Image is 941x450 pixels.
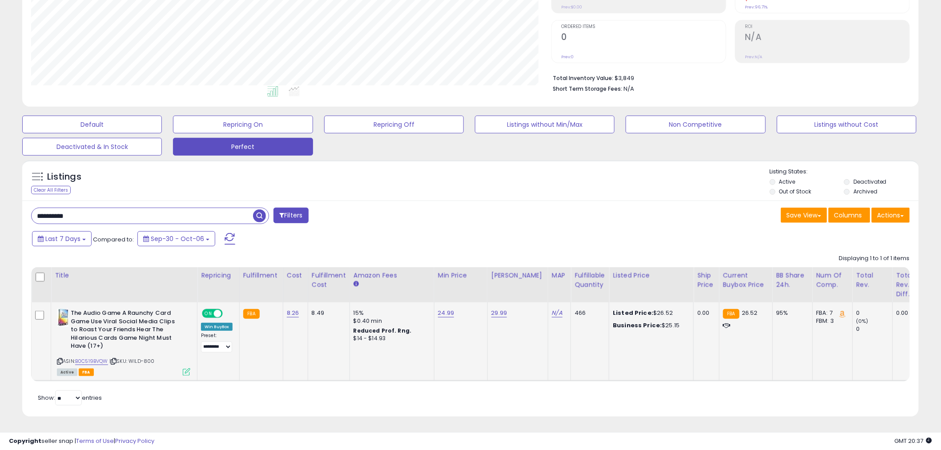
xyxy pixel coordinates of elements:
[770,168,919,176] p: Listing States:
[613,321,662,329] b: Business Price:
[491,271,544,280] div: [PERSON_NAME]
[137,231,215,246] button: Sep-30 - Oct-06
[57,309,190,375] div: ASIN:
[354,317,427,325] div: $0.40 min
[561,32,726,44] h2: 0
[38,394,102,402] span: Show: entries
[312,271,346,289] div: Fulfillment Cost
[287,271,304,280] div: Cost
[173,138,313,156] button: Perfect
[613,309,687,317] div: $26.52
[897,309,910,317] div: 0.00
[9,437,41,445] strong: Copyright
[553,72,903,83] li: $3,849
[697,271,715,289] div: Ship Price
[287,309,299,317] a: 8.26
[552,309,563,317] a: N/A
[79,369,94,376] span: FBA
[553,85,622,92] b: Short Term Storage Fees:
[57,369,77,376] span: All listings currently available for purchase on Amazon
[723,271,769,289] div: Current Buybox Price
[561,54,574,60] small: Prev: 0
[45,234,80,243] span: Last 7 Days
[853,188,877,195] label: Archived
[201,271,236,280] div: Repricing
[201,323,233,331] div: Win BuyBox
[626,116,765,133] button: Non Competitive
[776,271,809,289] div: BB Share 24h.
[203,310,214,317] span: ON
[354,327,412,334] b: Reduced Prof. Rng.
[438,271,484,280] div: Min Price
[354,271,430,280] div: Amazon Fees
[697,309,712,317] div: 0.00
[723,309,740,319] small: FBA
[354,280,359,288] small: Amazon Fees.
[243,271,279,280] div: Fulfillment
[745,24,909,29] span: ROI
[475,116,615,133] button: Listings without Min/Max
[834,211,862,220] span: Columns
[816,309,846,317] div: FBA: 7
[32,231,92,246] button: Last 7 Days
[623,84,634,93] span: N/A
[575,309,602,317] div: 466
[93,235,134,244] span: Compared to:
[781,208,827,223] button: Save View
[201,333,233,353] div: Preset:
[109,358,155,365] span: | SKU: WILD-800
[857,271,889,289] div: Total Rev.
[173,116,313,133] button: Repricing On
[561,24,726,29] span: Ordered Items
[857,325,893,333] div: 0
[115,437,154,445] a: Privacy Policy
[745,4,768,10] small: Prev: 96.71%
[745,54,762,60] small: Prev: N/A
[745,32,909,44] h2: N/A
[491,309,507,317] a: 29.99
[57,309,68,327] img: 41uaqwyiZ-L._SL40_.jpg
[552,271,567,280] div: MAP
[897,271,913,299] div: Total Rev. Diff.
[243,309,260,319] small: FBA
[857,317,869,325] small: (0%)
[273,208,308,223] button: Filters
[312,309,343,317] div: 8.49
[22,116,162,133] button: Default
[47,171,81,183] h5: Listings
[575,271,605,289] div: Fulfillable Quantity
[55,271,193,280] div: Title
[613,271,690,280] div: Listed Price
[613,309,653,317] b: Listed Price:
[828,208,870,223] button: Columns
[816,317,846,325] div: FBM: 3
[221,310,236,317] span: OFF
[777,116,917,133] button: Listings without Cost
[354,335,427,342] div: $14 - $14.93
[872,208,910,223] button: Actions
[779,178,796,185] label: Active
[324,116,464,133] button: Repricing Off
[853,178,887,185] label: Deactivated
[742,309,758,317] span: 26.52
[354,309,427,317] div: 15%
[9,437,154,446] div: seller snap | |
[76,437,114,445] a: Terms of Use
[22,138,162,156] button: Deactivated & In Stock
[816,271,849,289] div: Num of Comp.
[151,234,204,243] span: Sep-30 - Oct-06
[31,186,71,194] div: Clear All Filters
[779,188,812,195] label: Out of Stock
[438,309,454,317] a: 24.99
[71,309,179,353] b: The Audio Game A Raunchy Card Game Use Viral Social Media Clips to Roast Your Friends Hear The Hi...
[553,74,613,82] b: Total Inventory Value:
[895,437,932,445] span: 2025-10-14 20:37 GMT
[613,321,687,329] div: $25.15
[75,358,108,365] a: B0C519BVQW
[776,309,806,317] div: 95%
[857,309,893,317] div: 0
[561,4,582,10] small: Prev: $0.00
[839,254,910,263] div: Displaying 1 to 1 of 1 items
